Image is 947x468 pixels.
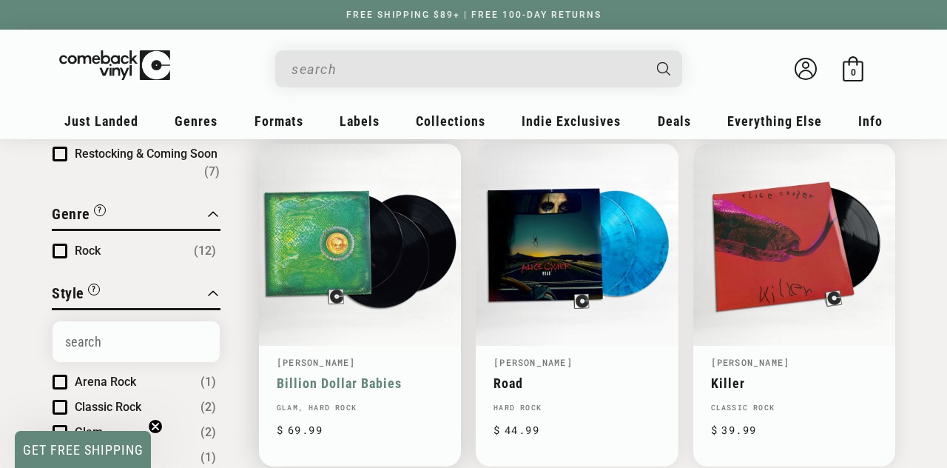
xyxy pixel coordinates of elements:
[493,375,660,391] a: Road
[711,356,790,368] a: [PERSON_NAME]
[711,375,877,391] a: Killer
[200,398,216,416] span: Number of products: (2)
[175,113,218,129] span: Genres
[644,50,684,87] button: Search
[416,113,485,129] span: Collections
[52,282,100,308] button: Filter by Style
[851,67,856,78] span: 0
[64,113,138,129] span: Just Landed
[204,163,220,181] span: Number of products: (7)
[200,373,216,391] span: Number of products: (1)
[858,113,883,129] span: Info
[727,113,822,129] span: Everything Else
[75,425,103,439] span: Glam
[148,419,163,434] button: Close teaser
[194,242,216,260] span: Number of products: (12)
[23,442,144,458] span: GET FREE SHIPPING
[493,356,573,368] a: [PERSON_NAME]
[277,356,356,368] a: [PERSON_NAME]
[75,147,218,161] span: Restocking & Coming Soon
[291,54,642,84] input: When autocomplete results are available use up and down arrows to review and enter to select
[75,375,136,389] span: Arena Rock
[200,424,216,441] span: Number of products: (2)
[340,113,380,129] span: Labels
[52,284,84,302] span: Style
[75,400,141,414] span: Classic Rock
[658,113,691,129] span: Deals
[200,449,216,467] span: Number of products: (1)
[277,375,443,391] a: Billion Dollar Babies
[15,431,151,468] div: GET FREE SHIPPINGClose teaser
[52,203,106,229] button: Filter by Genre
[522,113,621,129] span: Indie Exclusives
[52,205,90,223] span: Genre
[275,50,682,87] div: Search
[75,244,101,258] span: Rock
[53,321,220,362] input: Search Options
[255,113,303,129] span: Formats
[331,10,616,20] a: FREE SHIPPING $89+ | FREE 100-DAY RETURNS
